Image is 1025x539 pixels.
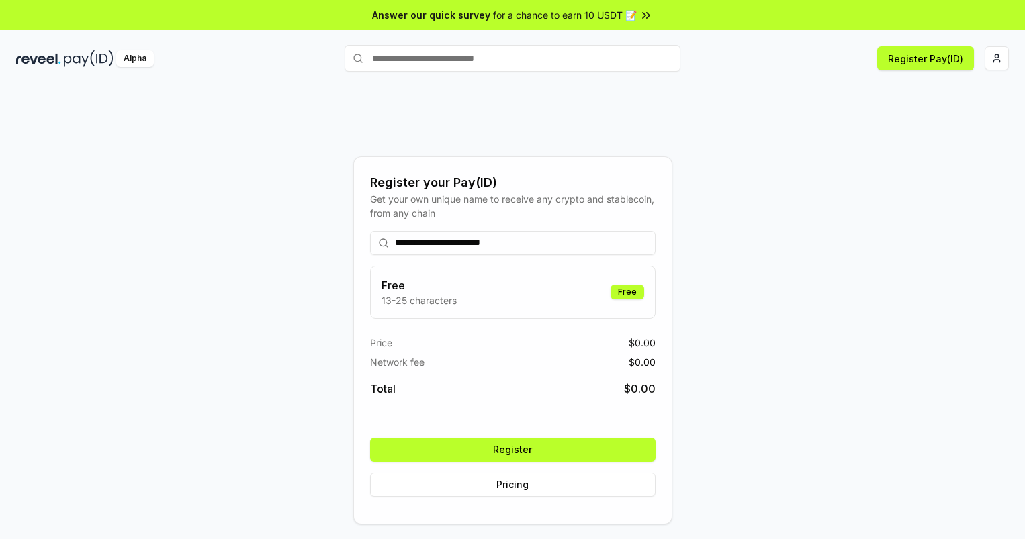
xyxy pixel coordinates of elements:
[629,336,656,350] span: $ 0.00
[493,8,637,22] span: for a chance to earn 10 USDT 📝
[877,46,974,70] button: Register Pay(ID)
[116,50,154,67] div: Alpha
[370,438,656,462] button: Register
[64,50,114,67] img: pay_id
[629,355,656,369] span: $ 0.00
[382,293,457,307] p: 13-25 characters
[382,277,457,293] h3: Free
[370,192,656,220] div: Get your own unique name to receive any crypto and stablecoin, from any chain
[372,8,490,22] span: Answer our quick survey
[370,355,425,369] span: Network fee
[370,473,656,497] button: Pricing
[611,285,644,299] div: Free
[370,381,396,397] span: Total
[370,173,656,192] div: Register your Pay(ID)
[16,50,61,67] img: reveel_dark
[624,381,656,397] span: $ 0.00
[370,336,392,350] span: Price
